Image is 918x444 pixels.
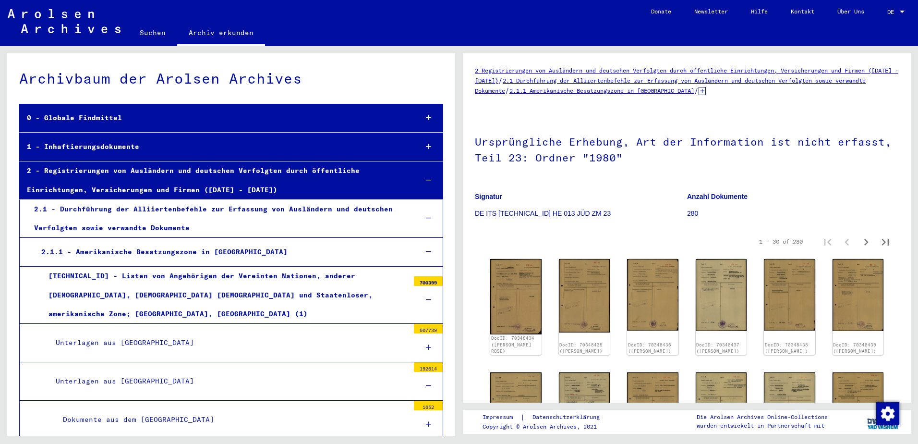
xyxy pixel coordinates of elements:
div: 0 - Globale Findmittel [20,109,410,127]
img: 001.jpg [627,259,678,331]
div: | [483,412,611,422]
a: DocID: 70348438 ([PERSON_NAME]) [765,342,808,354]
div: 2.1 - Durchführung der Alliiertenbefehle zur Erfassung von Ausländern und deutschen Verfolgten so... [27,200,410,237]
img: 001.jpg [833,259,884,331]
span: / [694,86,699,95]
img: 001.jpg [696,259,747,331]
a: 2.1.1 Amerikanische Besatzungszone in [GEOGRAPHIC_DATA] [509,87,694,94]
a: DocID: 70348434 ([PERSON_NAME] ROSE) [491,335,534,354]
div: Dokumente aus dem [GEOGRAPHIC_DATA] [56,410,409,429]
div: 2 - Registrierungen von Ausländern und deutschen Verfolgten durch öffentliche Einrichtungen, Vers... [20,161,410,199]
div: 1652 [414,401,443,410]
img: 001.jpg [764,259,815,331]
a: DocID: 70348439 ([PERSON_NAME]) [833,342,876,354]
a: 2.1 Durchführung der Alliiertenbefehle zur Erfassung von Ausländern und deutschen Verfolgten sowi... [475,77,866,94]
button: Last page [876,232,895,251]
div: Unterlagen aus [GEOGRAPHIC_DATA] [48,333,409,352]
p: Copyright © Arolsen Archives, 2021 [483,422,611,431]
b: Anzahl Dokumente [687,193,748,200]
p: DE ITS [TECHNICAL_ID] HE 013 JÜD ZM 23 [475,209,687,219]
p: wurden entwickelt in Partnerschaft mit [697,421,828,430]
div: 2.1.1 - Amerikanische Besatzungszone in [GEOGRAPHIC_DATA] [34,243,410,261]
a: Impressum [483,412,520,422]
a: Archiv erkunden [177,21,265,46]
a: DocID: 70348437 ([PERSON_NAME]) [696,342,739,354]
img: Zustimmung ändern [876,402,899,425]
img: 001.jpg [490,259,542,334]
img: Arolsen_neg.svg [8,9,121,33]
a: Datenschutzerklärung [525,412,611,422]
span: / [498,76,503,85]
button: Previous page [837,232,857,251]
div: 1 – 30 of 280 [759,237,803,246]
img: yv_logo.png [865,409,901,433]
div: 192614 [414,362,443,372]
div: [TECHNICAL_ID] - Listen von Angehörigen der Vereinten Nationen, anderer [DEMOGRAPHIC_DATA], [DEMO... [41,267,409,323]
p: 280 [687,209,899,219]
a: DocID: 70348436 ([PERSON_NAME]) [628,342,671,354]
div: 507739 [414,324,443,333]
div: Archivbaum der Arolsen Archives [19,68,443,89]
span: / [505,86,509,95]
div: Unterlagen aus [GEOGRAPHIC_DATA] [48,372,409,391]
a: 2 Registrierungen von Ausländern und deutschen Verfolgten durch öffentliche Einrichtungen, Versic... [475,67,898,84]
a: Suchen [128,21,177,44]
img: 001.jpg [833,372,884,444]
button: Next page [857,232,876,251]
img: 001.jpg [559,259,610,333]
button: First page [818,232,837,251]
div: 1 - Inhaftierungsdokumente [20,137,410,156]
a: DocID: 70348435 ([PERSON_NAME]) [559,342,603,354]
p: Die Arolsen Archives Online-Collections [697,413,828,421]
img: 001.jpg [559,372,610,444]
span: DE [887,9,898,15]
b: Signatur [475,193,502,200]
h1: Ursprüngliche Erhebung, Art der Information ist nicht erfasst, Teil 23: Ordner "1980" [475,120,899,178]
div: 700399 [414,276,443,286]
